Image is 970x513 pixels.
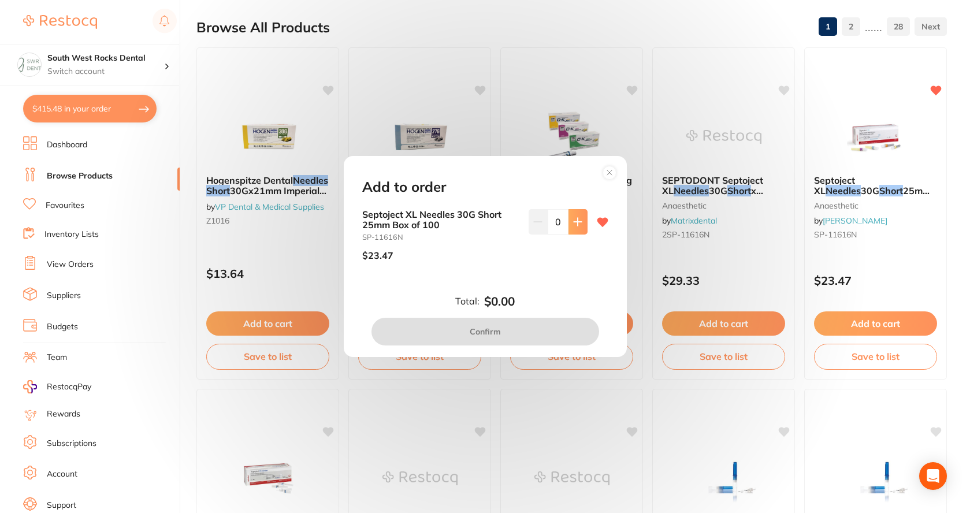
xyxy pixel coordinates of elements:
small: SP-11616N [362,233,519,241]
b: $0.00 [484,295,515,308]
p: $23.47 [362,250,393,261]
h2: Add to order [362,179,446,195]
div: Open Intercom Messenger [919,462,947,490]
button: Confirm [371,318,599,345]
b: Septoject XL Needles 30G Short 25mm Box of 100 [362,209,519,231]
label: Total: [455,296,480,306]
